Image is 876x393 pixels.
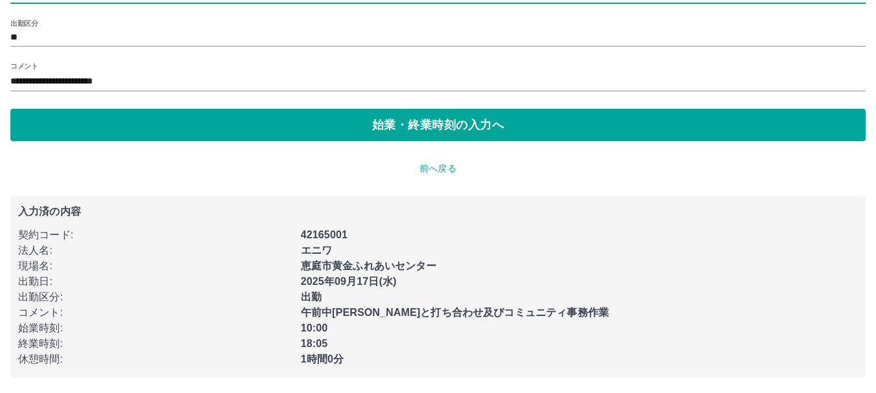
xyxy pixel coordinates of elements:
[18,336,293,352] p: 終業時刻 :
[18,243,293,258] p: 法人名 :
[301,260,437,271] b: 恵庭市黄金ふれあいセンター
[18,352,293,367] p: 休憩時間 :
[18,274,293,289] p: 出勤日 :
[10,61,38,71] label: コメント
[301,291,322,302] b: 出勤
[18,305,293,320] p: コメント :
[301,245,332,256] b: エニワ
[18,289,293,305] p: 出勤区分 :
[10,162,866,175] p: 前へ戻る
[10,18,38,28] label: 出勤区分
[301,229,348,240] b: 42165001
[18,207,858,217] p: 入力済の内容
[18,258,293,274] p: 現場名 :
[301,307,609,318] b: 午前中[PERSON_NAME]と打ち合わせ及びコミュニティ事務作業
[10,109,866,141] button: 始業・終業時刻の入力へ
[18,227,293,243] p: 契約コード :
[18,320,293,336] p: 始業時刻 :
[301,354,344,365] b: 1時間0分
[301,322,328,333] b: 10:00
[301,276,397,287] b: 2025年09月17日(水)
[301,338,328,349] b: 18:05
